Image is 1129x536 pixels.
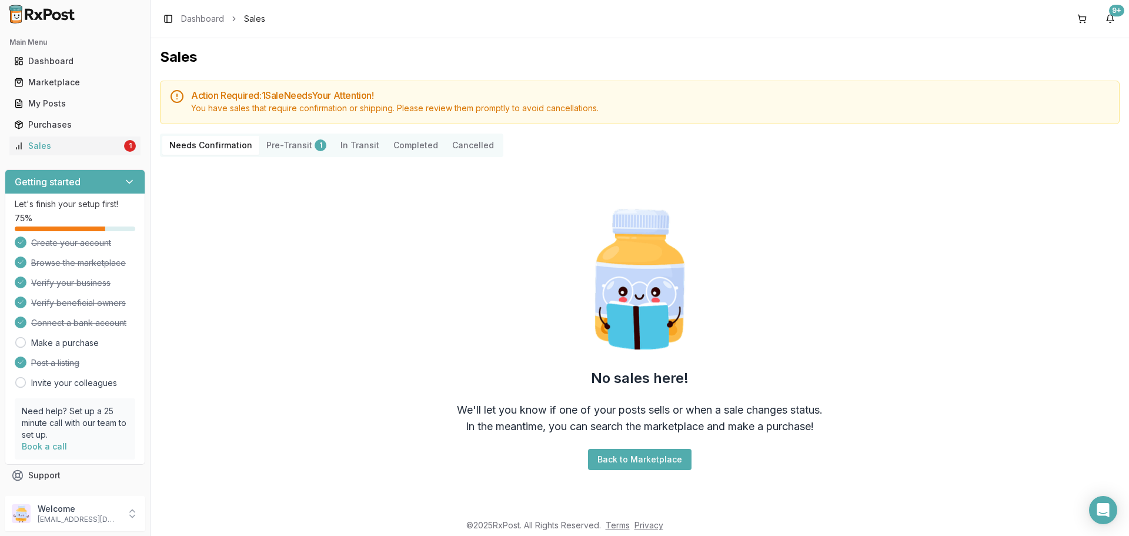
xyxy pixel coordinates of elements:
span: Feedback [28,491,68,502]
div: My Posts [14,98,136,109]
a: Marketplace [9,72,141,93]
span: Browse the marketplace [31,257,126,269]
div: You have sales that require confirmation or shipping. Please review them promptly to avoid cancel... [191,102,1110,114]
button: Pre-Transit [259,136,333,155]
img: Smart Pill Bottle [564,204,715,355]
h3: Getting started [15,175,81,189]
img: RxPost Logo [5,5,80,24]
button: My Posts [5,94,145,113]
a: Book a call [22,441,67,451]
p: Let's finish your setup first! [15,198,135,210]
div: Dashboard [14,55,136,67]
a: Terms [606,520,630,530]
button: Cancelled [445,136,501,155]
div: 1 [124,140,136,152]
span: Connect a bank account [31,317,126,329]
a: Dashboard [181,13,224,25]
p: Need help? Set up a 25 minute call with our team to set up. [22,405,128,441]
h1: Sales [160,48,1120,66]
p: Welcome [38,503,119,515]
a: Purchases [9,114,141,135]
a: My Posts [9,93,141,114]
a: Privacy [634,520,663,530]
div: Marketplace [14,76,136,88]
nav: breadcrumb [181,13,265,25]
button: Sales1 [5,137,145,155]
button: 9+ [1101,9,1120,28]
div: 9+ [1109,5,1124,16]
button: Purchases [5,115,145,134]
a: Invite your colleagues [31,377,117,389]
p: [EMAIL_ADDRESS][DOMAIN_NAME] [38,515,119,524]
span: Verify beneficial owners [31,297,126,309]
a: Dashboard [9,51,141,72]
span: 75 % [15,212,32,224]
h2: Main Menu [9,38,141,47]
h2: No sales here! [591,369,689,388]
div: We'll let you know if one of your posts sells or when a sale changes status. [457,402,823,418]
div: Purchases [14,119,136,131]
span: Sales [244,13,265,25]
span: Verify your business [31,277,111,289]
span: Create your account [31,237,111,249]
img: User avatar [12,504,31,523]
div: In the meantime, you can search the marketplace and make a purchase! [466,418,814,435]
span: Post a listing [31,357,79,369]
button: Back to Marketplace [588,449,692,470]
button: Marketplace [5,73,145,92]
button: Dashboard [5,52,145,71]
div: Sales [14,140,122,152]
a: Sales1 [9,135,141,157]
button: Support [5,465,145,486]
button: Feedback [5,486,145,507]
h5: Action Required: 1 Sale Need s Your Attention! [191,91,1110,100]
button: Completed [386,136,445,155]
div: 1 [315,139,326,151]
button: Needs Confirmation [162,136,259,155]
div: Open Intercom Messenger [1089,496,1117,524]
a: Make a purchase [31,337,99,349]
button: In Transit [333,136,386,155]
